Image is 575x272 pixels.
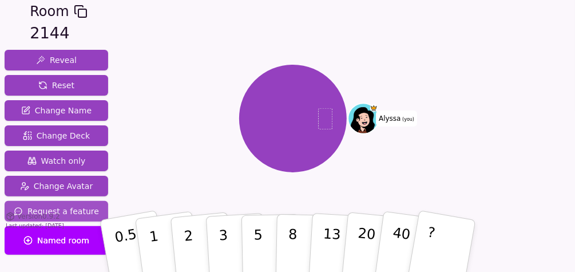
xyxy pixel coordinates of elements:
button: Click to change your avatar [349,104,378,133]
span: Reset [38,80,74,91]
span: Change Avatar [20,180,93,192]
button: Named room [5,226,108,255]
span: (you) [401,117,415,122]
span: Change Deck [23,130,90,141]
button: Reveal [5,50,108,70]
button: Change Deck [5,125,108,146]
span: Request a feature [14,206,99,217]
span: Watch only [27,155,86,167]
button: Change Name [5,100,108,121]
span: Alyssa is the host [370,104,378,112]
span: Last updated: [DATE] [6,223,64,229]
span: Version 0.9.2 [17,212,60,221]
div: 2144 [30,22,87,45]
span: Change Name [21,105,92,116]
button: Watch only [5,151,108,171]
span: Room [30,1,69,22]
button: Change Avatar [5,176,108,196]
button: Reset [5,75,108,96]
span: Reveal [36,54,77,66]
span: Named room [23,235,89,246]
button: Request a feature [5,201,108,222]
span: Click to change your name [376,111,417,127]
button: Version0.9.2 [6,212,60,221]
